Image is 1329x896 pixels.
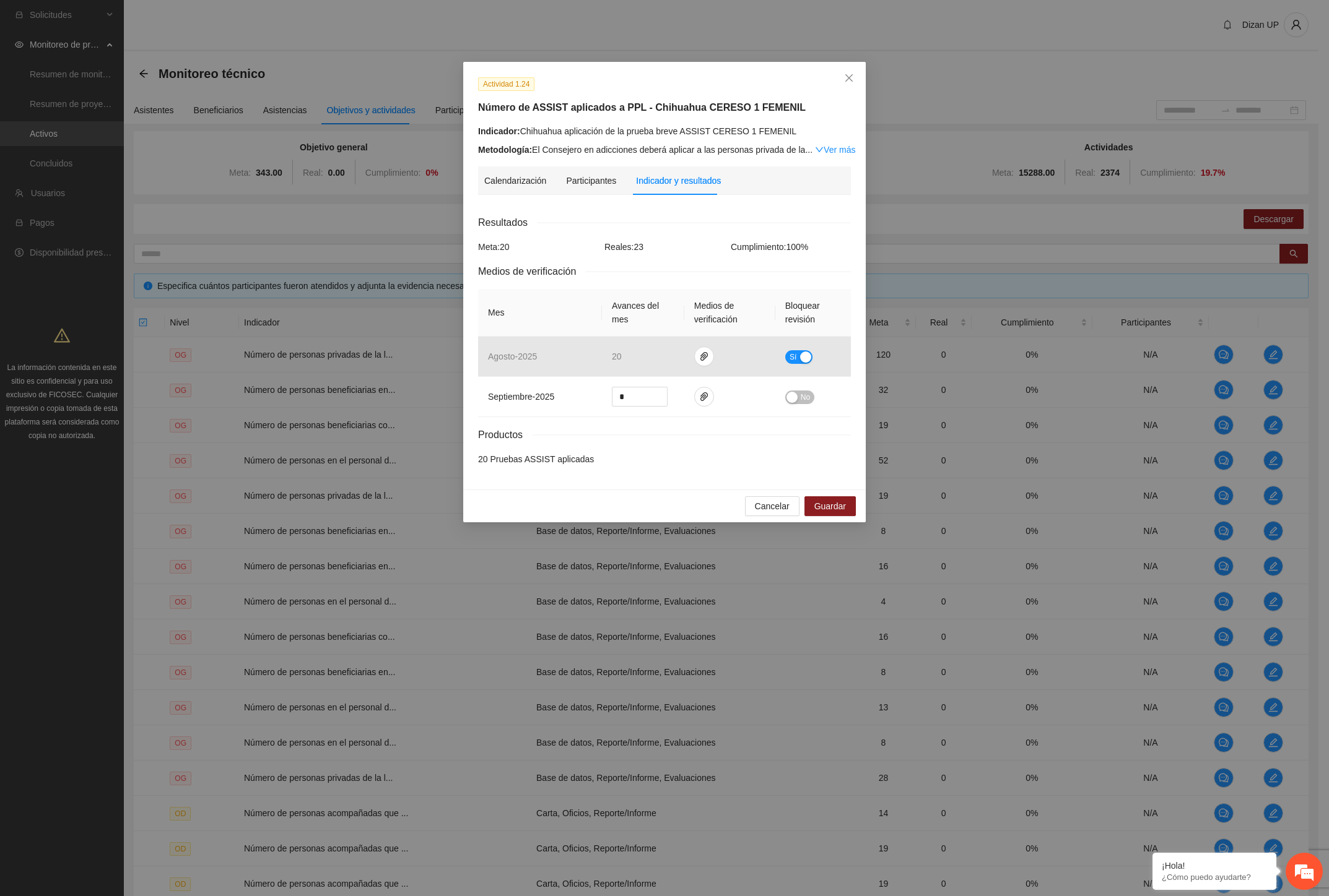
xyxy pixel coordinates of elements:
div: ¡Hola! [1162,861,1267,871]
span: paper-clip [695,392,713,402]
span: Resultados [478,215,538,230]
span: paper-clip [695,351,713,361]
a: Expand [815,145,855,155]
th: Bloquear revisión [775,289,851,337]
th: Mes [478,289,602,337]
div: El Consejero en adicciones deberá aplicar a las personas privada de la [478,143,851,157]
span: Medios de verificación [478,264,586,279]
div: Cumplimiento: 100 % [728,240,854,254]
button: Close [832,62,866,95]
span: Reales: 23 [604,242,643,252]
div: Participantes [566,174,616,187]
span: down [815,145,824,154]
span: Actividad 1.24 [478,77,534,91]
span: 20 [612,351,622,361]
strong: Indicador: [478,126,520,136]
span: No [801,390,810,404]
div: Meta: 20 [475,240,601,254]
th: Avances del mes [602,289,684,337]
h5: Número de ASSIST aplicados a PPL - Chihuahua CERESO 1 FEMENIL [478,100,851,115]
div: Indicador y resultados [636,174,721,187]
span: Cancelar [755,499,790,513]
span: Sí [790,350,797,364]
button: paper-clip [694,347,714,366]
div: Chihuahua aplicación de la prueba breve ASSIST CERESO 1 FEMENIL [478,124,851,138]
button: Cancelar [745,496,800,516]
span: Productos [478,427,533,442]
button: Guardar [804,496,856,516]
span: Guardar [814,499,846,513]
li: 20 Pruebas ASSIST aplicadas [478,452,851,466]
div: Calendarización [484,174,546,187]
span: ... [805,145,813,155]
p: ¿Cómo puedo ayudarte? [1162,872,1267,882]
span: septiembre - 2025 [488,392,554,402]
strong: Metodología: [478,145,532,155]
span: agosto - 2025 [488,351,537,361]
span: close [844,73,854,83]
th: Medios de verificación [684,289,775,337]
button: paper-clip [694,387,714,407]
